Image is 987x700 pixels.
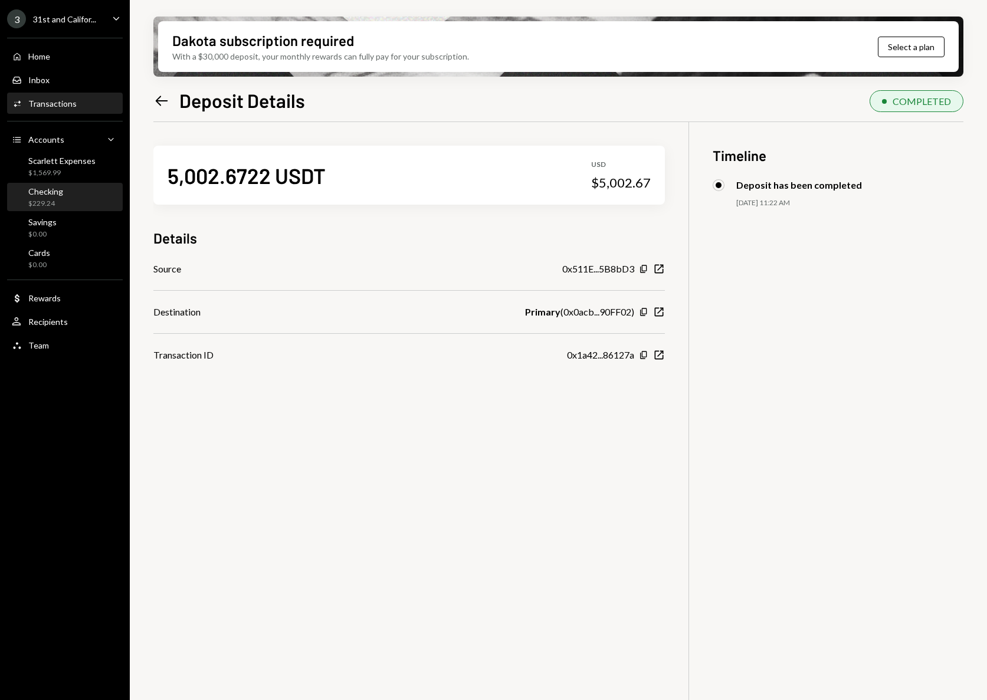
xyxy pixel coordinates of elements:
div: $0.00 [28,260,50,270]
a: Cards$0.00 [7,244,123,272]
a: Scarlett Expenses$1,569.99 [7,152,123,180]
div: Cards [28,248,50,258]
a: Checking$229.24 [7,183,123,211]
a: Inbox [7,69,123,90]
div: 3 [7,9,26,28]
div: $229.24 [28,199,63,209]
div: Deposit has been completed [736,179,862,190]
div: Transactions [28,98,77,109]
b: Primary [525,305,560,319]
a: Savings$0.00 [7,213,123,242]
div: Recipients [28,317,68,327]
div: ( 0x0acb...90FF02 ) [525,305,634,319]
div: Rewards [28,293,61,303]
div: [DATE] 11:22 AM [736,198,963,208]
div: Checking [28,186,63,196]
div: 5,002.6722 USDT [168,162,326,189]
div: 0x511E...5B8bD3 [562,262,634,276]
div: 31st and Califor... [33,14,96,24]
h3: Details [153,228,197,248]
div: Destination [153,305,201,319]
div: 0x1a42...86127a [567,348,634,362]
div: Home [28,51,50,61]
div: $5,002.67 [591,175,651,191]
div: Source [153,262,181,276]
h3: Timeline [713,146,963,165]
div: COMPLETED [893,96,951,107]
div: USD [591,160,651,170]
button: Select a plan [878,37,945,57]
div: $0.00 [28,229,57,239]
h1: Deposit Details [179,88,305,112]
div: Transaction ID [153,348,214,362]
a: Rewards [7,287,123,308]
div: Inbox [28,75,50,85]
div: Dakota subscription required [172,31,354,50]
a: Recipients [7,311,123,332]
div: Savings [28,217,57,227]
div: $1,569.99 [28,168,96,178]
a: Transactions [7,93,123,114]
div: With a $30,000 deposit, your monthly rewards can fully pay for your subscription. [172,50,469,63]
a: Team [7,334,123,356]
a: Accounts [7,129,123,150]
div: Scarlett Expenses [28,156,96,166]
a: Home [7,45,123,67]
div: Accounts [28,134,64,144]
div: Team [28,340,49,350]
